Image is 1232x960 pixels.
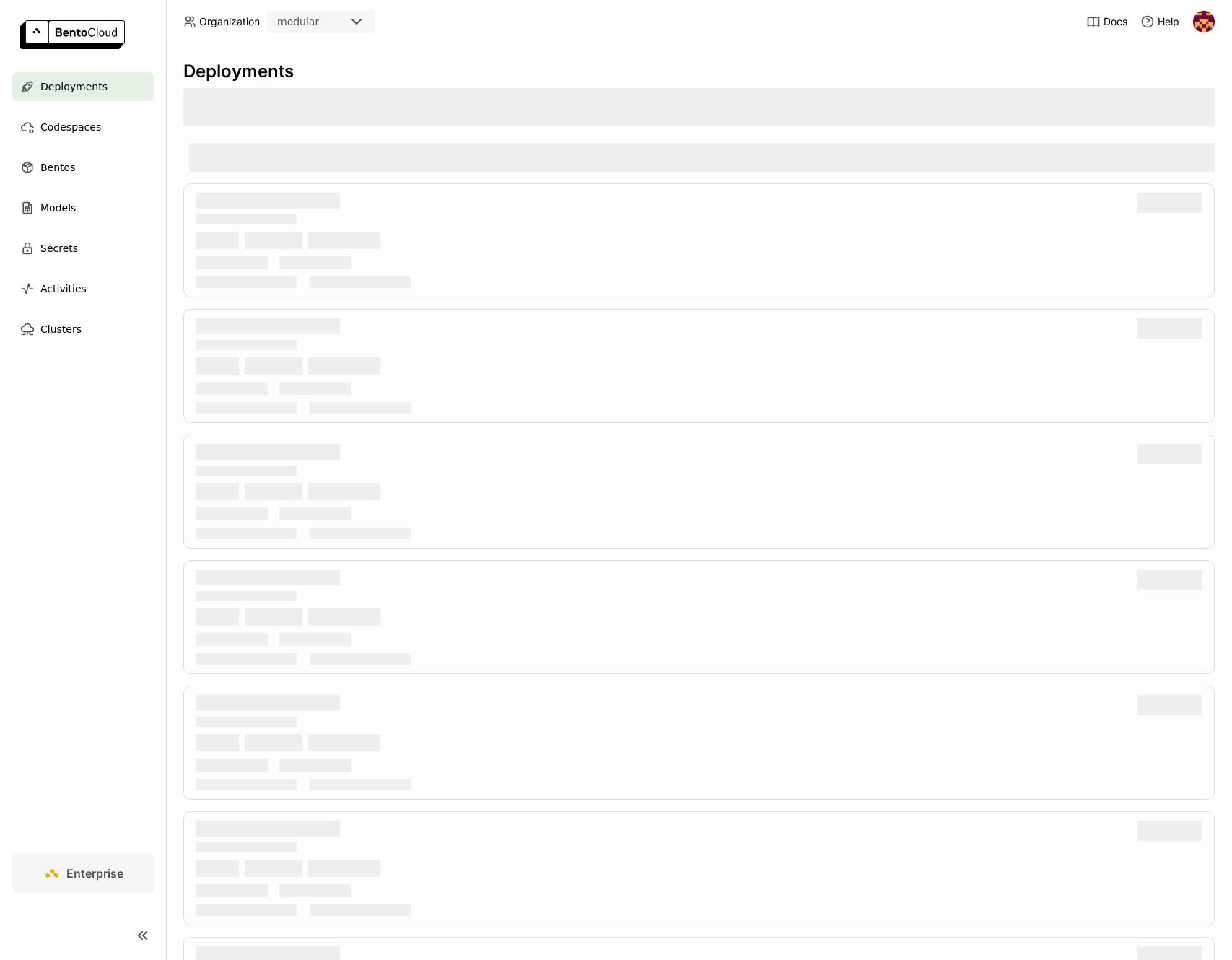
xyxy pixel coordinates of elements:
[320,15,322,30] input: Selected modular.
[12,274,154,303] a: Activities
[12,72,154,101] a: Deployments
[12,193,154,222] a: Models
[1086,14,1127,29] a: Docs
[40,199,76,217] span: Models
[1104,15,1127,28] span: Docs
[40,280,87,297] span: Activities
[12,315,154,344] a: Clusters
[40,320,82,338] span: Clusters
[40,240,78,257] span: Secrets
[40,78,108,95] span: Deployments
[1193,11,1215,32] img: Matt Terry
[1158,15,1179,28] span: Help
[20,20,125,49] img: logo
[183,61,1215,82] div: Deployments
[66,866,123,881] span: Enterprise
[12,153,154,182] a: Bentos
[12,853,154,894] a: Enterprise
[1140,14,1179,29] div: Help
[12,113,154,141] a: Codespaces
[40,159,75,176] span: Bentos
[12,234,154,263] a: Secrets
[40,118,101,136] span: Codespaces
[199,15,260,28] span: Organization
[277,14,319,29] div: modular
